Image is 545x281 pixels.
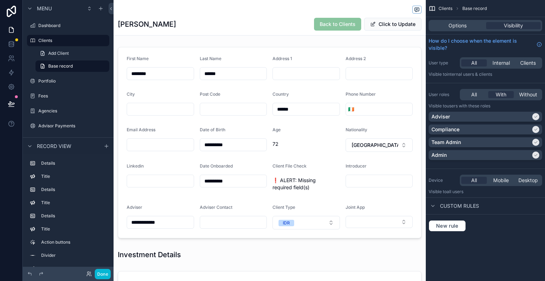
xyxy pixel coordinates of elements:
a: Dashboard [27,20,109,31]
span: With [496,91,506,98]
span: Users with these roles [447,103,490,108]
span: Options [448,22,467,29]
label: Portfolio [38,78,108,84]
label: Title [41,226,106,232]
span: Add Client [48,51,69,56]
label: Details [41,187,106,192]
button: Done [95,269,111,279]
label: Action buttons [41,239,106,245]
a: Agencies [27,105,109,117]
label: Advisor Payments [38,123,108,129]
label: Title [41,200,106,206]
button: Click to Update [364,18,422,31]
label: Title [41,174,106,179]
a: How do I choose when the element is visible? [429,37,542,52]
label: Dashboard [38,23,108,28]
p: Adviser [431,113,450,120]
span: All [471,177,477,184]
span: Base record [48,63,73,69]
label: Agencies [38,108,108,114]
p: Visible to [429,189,542,195]
span: Base record [462,6,487,11]
label: User roles [429,92,457,97]
span: All [471,91,477,98]
p: Admin [431,152,447,159]
label: Fees [38,93,108,99]
span: Internal [492,59,510,67]
a: Clients [27,35,109,46]
label: Divider [41,253,106,258]
label: Clients [38,38,105,43]
span: all users [447,189,463,194]
span: Menu [37,5,52,12]
div: scrollable content [23,154,114,267]
a: Fees [27,90,109,102]
label: Details [41,160,106,166]
span: Desktop [518,177,538,184]
span: How do I choose when the element is visible? [429,37,534,52]
span: Clients [439,6,452,11]
label: Device [429,177,457,183]
label: Details [41,213,106,219]
span: Custom rules [440,202,479,210]
a: Advisor Payments [27,120,109,132]
a: Base record [35,60,109,72]
span: Internal users & clients [447,71,492,77]
span: Record view [37,143,71,150]
a: Portfolio [27,75,109,87]
span: New rule [433,223,461,229]
span: Without [519,91,537,98]
span: All [471,59,477,67]
span: Visibility [504,22,523,29]
button: New rule [429,220,466,232]
label: User type [429,60,457,66]
a: Sales Invoices [27,135,109,147]
span: Clients [520,59,536,67]
label: Title [41,266,106,271]
p: Team Admin [431,139,461,146]
p: Visible to [429,103,542,109]
p: Visible to [429,71,542,77]
h1: [PERSON_NAME] [118,19,176,29]
span: Mobile [493,177,509,184]
a: Add Client [35,48,109,59]
p: Compliance [431,126,459,133]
